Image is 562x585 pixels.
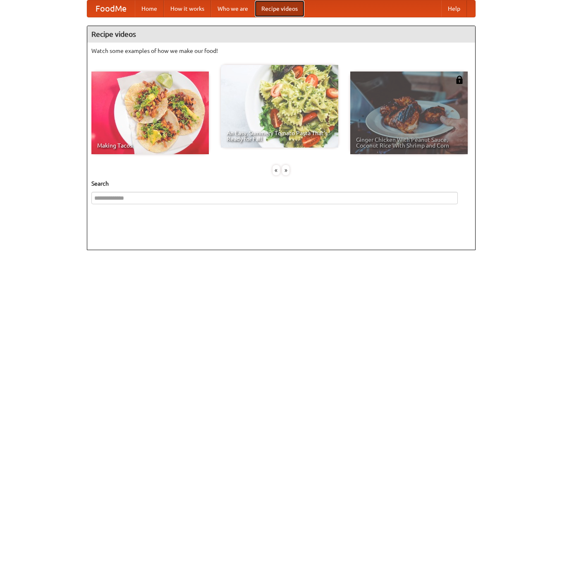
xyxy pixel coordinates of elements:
a: FoodMe [87,0,135,17]
img: 483408.png [455,76,464,84]
span: Making Tacos [97,143,203,148]
div: » [282,165,289,175]
h5: Search [91,179,471,188]
a: Recipe videos [255,0,304,17]
span: An Easy, Summery Tomato Pasta That's Ready for Fall [227,130,332,142]
a: How it works [164,0,211,17]
h4: Recipe videos [87,26,475,43]
a: Home [135,0,164,17]
a: Help [441,0,467,17]
a: Who we are [211,0,255,17]
a: An Easy, Summery Tomato Pasta That's Ready for Fall [221,65,338,148]
p: Watch some examples of how we make our food! [91,47,471,55]
div: « [273,165,280,175]
a: Making Tacos [91,72,209,154]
